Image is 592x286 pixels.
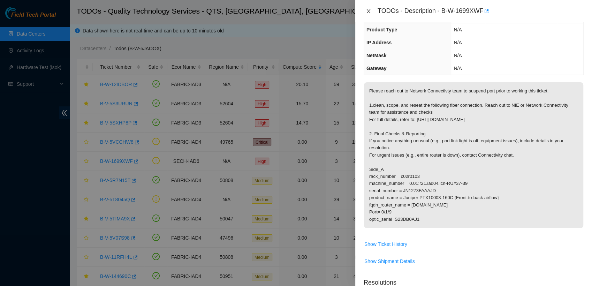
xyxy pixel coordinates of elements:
[364,257,415,265] span: Show Shipment Details
[366,27,397,32] span: Product Type
[364,239,408,250] button: Show Ticket History
[378,6,584,17] div: TODOs - Description - B-W-1699XWF
[454,27,462,32] span: N/A
[364,256,415,267] button: Show Shipment Details
[364,82,583,228] p: Please reach out to Network Connectivty team to suspend port prior to working this ticket. 1.clea...
[366,40,392,45] span: IP Address
[364,8,373,15] button: Close
[454,40,462,45] span: N/A
[364,240,407,248] span: Show Ticket History
[454,66,462,71] span: N/A
[366,66,387,71] span: Gateway
[366,8,371,14] span: close
[454,53,462,58] span: N/A
[366,53,387,58] span: NetMask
